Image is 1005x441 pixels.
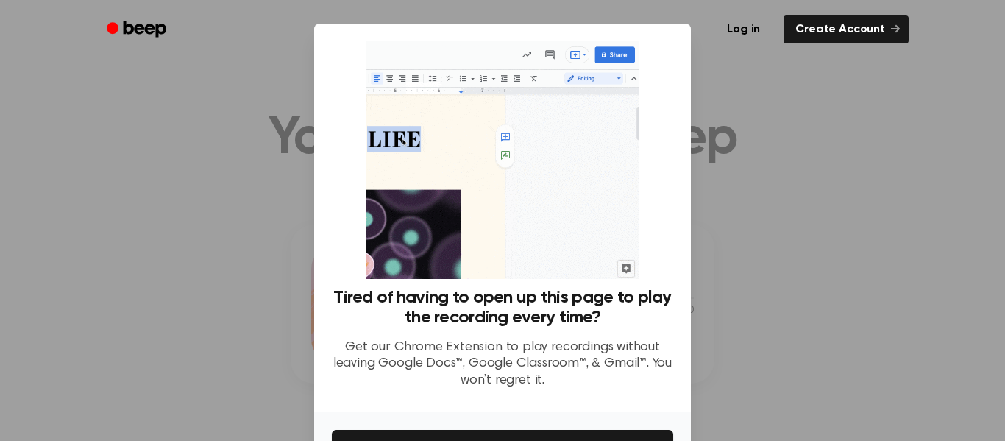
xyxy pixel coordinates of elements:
a: Create Account [784,15,909,43]
p: Get our Chrome Extension to play recordings without leaving Google Docs™, Google Classroom™, & Gm... [332,339,673,389]
h3: Tired of having to open up this page to play the recording every time? [332,288,673,328]
a: Beep [96,15,180,44]
img: Beep extension in action [366,41,639,279]
a: Log in [712,13,775,46]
